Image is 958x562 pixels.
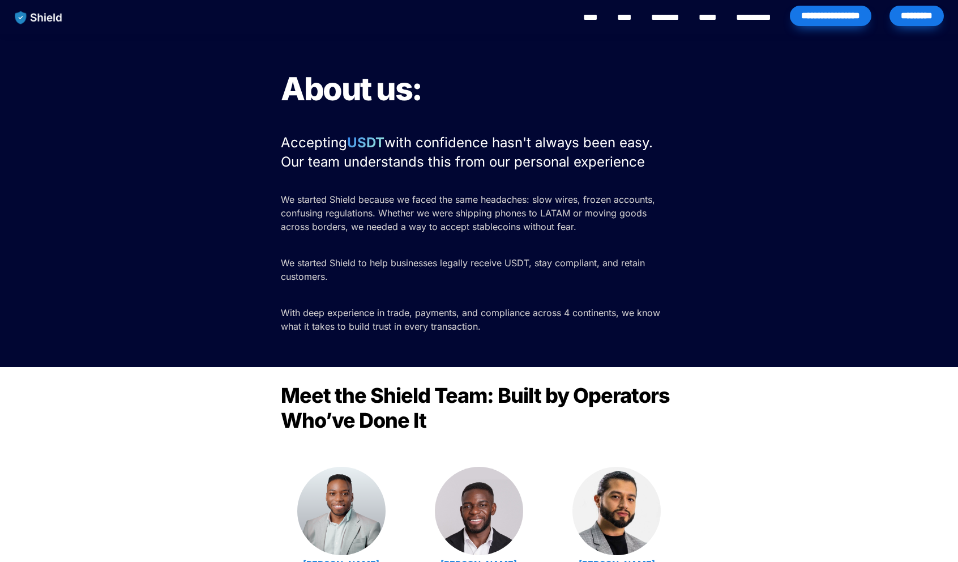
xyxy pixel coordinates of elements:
[281,134,657,170] span: with confidence hasn't always been easy. Our team understands this from our personal experience
[10,6,68,29] img: website logo
[281,70,422,108] span: About us:
[281,307,663,332] span: With deep experience in trade, payments, and compliance across 4 continents, we know what it take...
[281,134,347,151] span: Accepting
[347,134,384,151] strong: USDT
[281,257,648,282] span: We started Shield to help businesses legally receive USDT, stay compliant, and retain customers.
[281,194,658,232] span: We started Shield because we faced the same headaches: slow wires, frozen accounts, confusing reg...
[281,383,674,433] span: Meet the Shield Team: Built by Operators Who’ve Done It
